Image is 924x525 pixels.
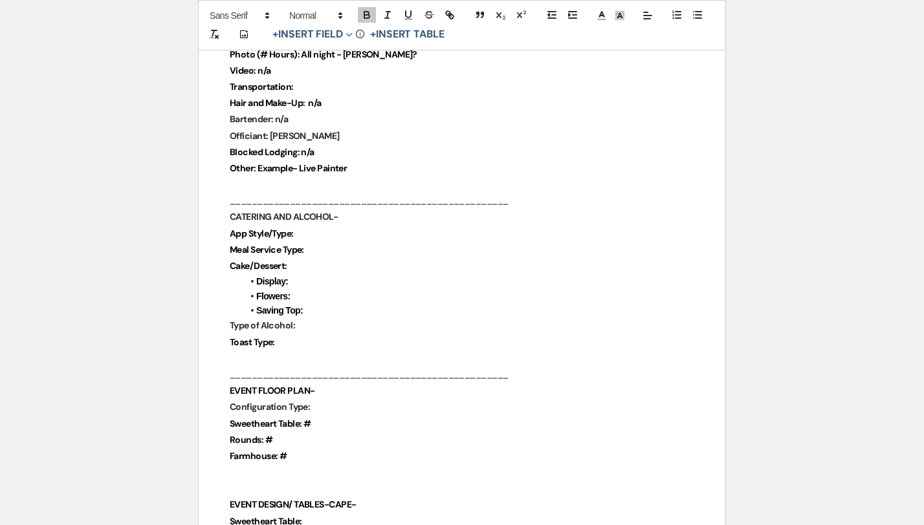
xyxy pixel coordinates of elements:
strong: EVENT FLOOR PLAN- [230,385,314,396]
strong: Hair and Make-Up: n/a [230,97,322,109]
span: Alignment [639,8,657,23]
p: ___________________________________________________ [230,193,694,209]
strong: Configuration Type: [230,401,310,412]
strong: Type of Alcohol: [230,319,295,331]
strong: Toast Type: [230,336,275,348]
span: + [272,30,278,40]
strong: Video: n/a [230,65,270,76]
span: Text Color [593,8,611,23]
p: ___________________________________________________ [230,367,694,383]
strong: Rounds: # [230,434,272,445]
strong: Cake/Dessert: [230,260,287,272]
span: Text Background Color [611,8,629,23]
strong: Other: Example- Live Painter [230,162,347,174]
button: +Insert Table [366,27,449,43]
strong: CATERING AND ALCOHOL- [230,211,338,222]
button: Insert Field [268,27,357,43]
strong: Flowers: [256,291,290,301]
strong: EVENT DESIGN/ TABLES-CAPE- [230,498,356,510]
strong: Blocked Lodging: n/a [230,146,314,158]
strong: Transportation: [230,81,294,92]
strong: Saving Top: [256,305,303,316]
strong: Officiant: [PERSON_NAME] [230,130,340,142]
strong: Meal Service Type: [230,244,304,255]
strong: Sweetheart Table: # [230,418,311,429]
strong: App Style/Type: [230,228,294,239]
strong: Farmhouse: # [230,450,287,462]
strong: Photo (# Hours): All night - [PERSON_NAME]? [230,48,417,60]
strong: Display: [256,276,288,286]
strong: Bartender: n/a [230,113,288,125]
span: + [370,30,376,40]
span: Header Formats [283,8,347,23]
